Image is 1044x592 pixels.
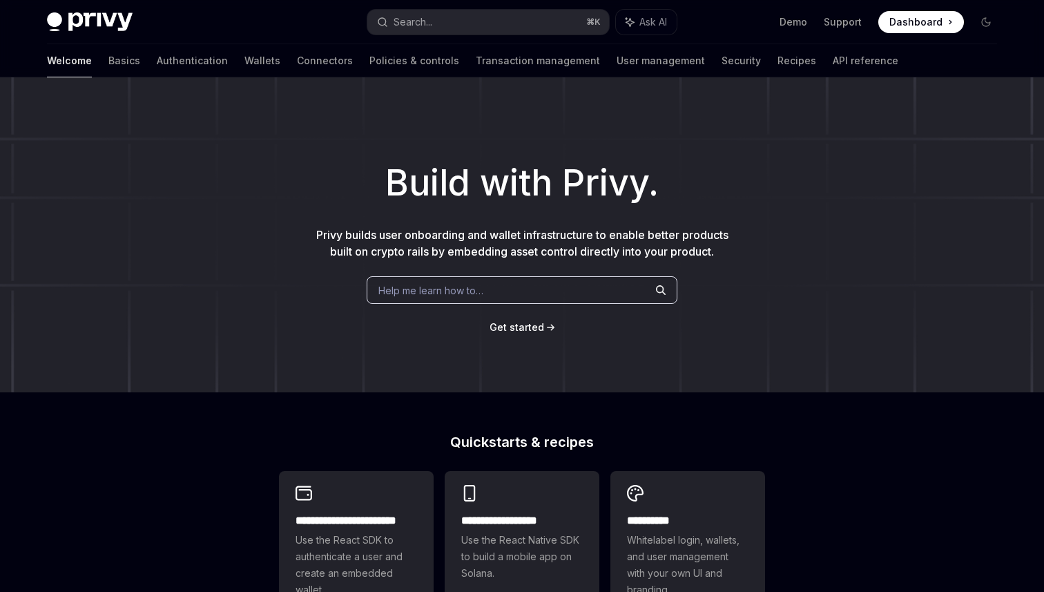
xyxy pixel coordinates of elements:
[47,44,92,77] a: Welcome
[490,321,544,333] span: Get started
[378,283,483,298] span: Help me learn how to…
[22,156,1022,210] h1: Build with Privy.
[780,15,807,29] a: Demo
[367,10,609,35] button: Search...⌘K
[394,14,432,30] div: Search...
[824,15,862,29] a: Support
[157,44,228,77] a: Authentication
[833,44,898,77] a: API reference
[889,15,942,29] span: Dashboard
[639,15,667,29] span: Ask AI
[586,17,601,28] span: ⌘ K
[297,44,353,77] a: Connectors
[490,321,544,334] a: Get started
[461,532,583,582] span: Use the React Native SDK to build a mobile app on Solana.
[47,12,133,32] img: dark logo
[369,44,459,77] a: Policies & controls
[244,44,280,77] a: Wallets
[108,44,140,77] a: Basics
[878,11,964,33] a: Dashboard
[722,44,761,77] a: Security
[616,10,677,35] button: Ask AI
[476,44,600,77] a: Transaction management
[617,44,705,77] a: User management
[975,11,997,33] button: Toggle dark mode
[316,228,728,258] span: Privy builds user onboarding and wallet infrastructure to enable better products built on crypto ...
[279,435,765,449] h2: Quickstarts & recipes
[777,44,816,77] a: Recipes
